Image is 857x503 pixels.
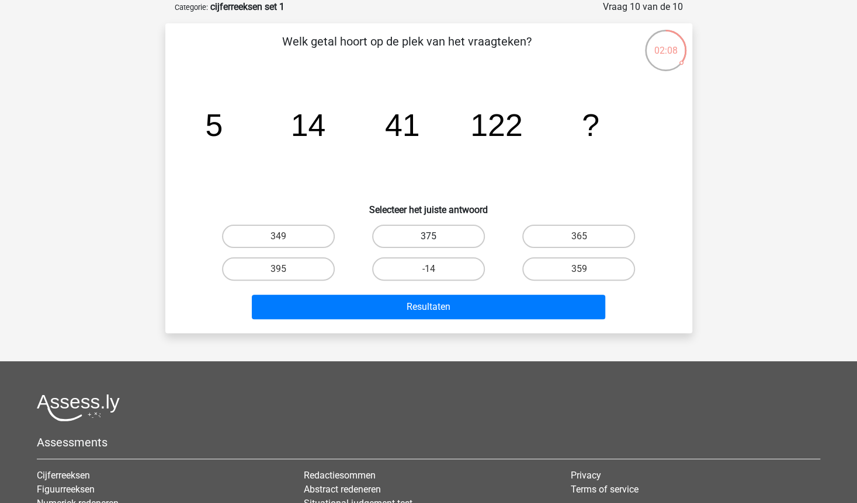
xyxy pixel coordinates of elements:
label: 349 [222,225,335,248]
img: Assessly logo [37,394,120,421]
label: -14 [372,257,485,281]
a: Abstract redeneren [304,484,381,495]
tspan: ? [582,107,599,142]
strong: cijferreeksen set 1 [210,1,284,12]
a: Terms of service [571,484,639,495]
button: Resultaten [252,295,605,319]
label: 365 [522,225,635,248]
label: 375 [372,225,485,248]
div: 02:08 [644,29,688,58]
p: Welk getal hoort op de plek van het vraagteken? [184,33,630,68]
tspan: 41 [384,107,419,142]
label: 359 [522,257,635,281]
small: Categorie: [175,3,208,12]
tspan: 122 [470,107,523,142]
label: 395 [222,257,335,281]
a: Privacy [571,470,601,481]
a: Figuurreeksen [37,484,95,495]
a: Cijferreeksen [37,470,90,481]
tspan: 14 [290,107,325,142]
h5: Assessments [37,435,820,449]
h6: Selecteer het juiste antwoord [184,195,674,215]
tspan: 5 [205,107,223,142]
a: Redactiesommen [304,470,376,481]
